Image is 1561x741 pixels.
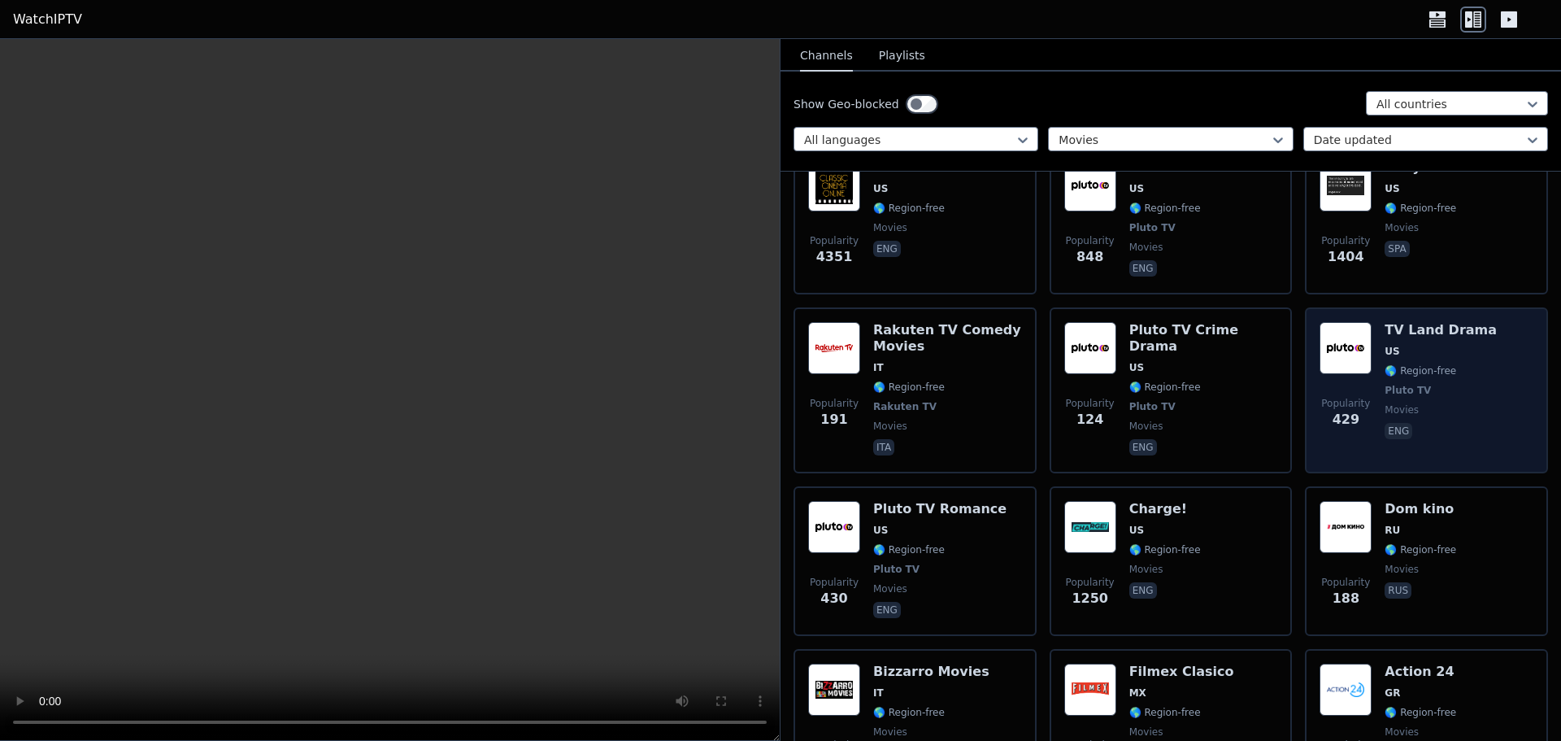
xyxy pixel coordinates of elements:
[873,420,907,433] span: movies
[1066,234,1115,247] span: Popularity
[873,726,907,739] span: movies
[873,524,888,537] span: US
[1385,582,1411,599] p: rus
[810,397,859,410] span: Popularity
[810,234,859,247] span: Popularity
[1385,664,1456,680] h6: Action 24
[1385,501,1456,517] h6: Dom kino
[873,182,888,195] span: US
[873,582,907,595] span: movies
[1064,322,1116,374] img: Pluto TV Crime Drama
[1129,706,1201,719] span: 🌎 Region-free
[1066,397,1115,410] span: Popularity
[1328,247,1364,267] span: 1404
[1385,403,1419,416] span: movies
[1066,576,1115,589] span: Popularity
[13,10,82,29] a: WatchIPTV
[1385,241,1409,257] p: spa
[1321,397,1370,410] span: Popularity
[1129,582,1157,599] p: eng
[1129,563,1163,576] span: movies
[1129,501,1201,517] h6: Charge!
[873,687,884,700] span: IT
[1129,241,1163,254] span: movies
[810,576,859,589] span: Popularity
[1385,364,1456,377] span: 🌎 Region-free
[1129,439,1157,455] p: eng
[800,41,853,72] button: Channels
[1129,182,1144,195] span: US
[879,41,925,72] button: Playlists
[1385,543,1456,556] span: 🌎 Region-free
[1385,706,1456,719] span: 🌎 Region-free
[1320,159,1372,211] img: Sony Canal Novelas
[1064,159,1116,211] img: 70s Cinema
[1129,322,1278,355] h6: Pluto TV Crime Drama
[1333,410,1359,429] span: 429
[873,322,1022,355] h6: Rakuten TV Comedy Movies
[794,96,899,112] label: Show Geo-blocked
[1385,726,1419,739] span: movies
[1129,361,1144,374] span: US
[1320,322,1372,374] img: TV Land Drama
[1072,589,1108,608] span: 1250
[1385,384,1431,397] span: Pluto TV
[1129,687,1146,700] span: MX
[1129,221,1176,234] span: Pluto TV
[1129,420,1163,433] span: movies
[1129,202,1201,215] span: 🌎 Region-free
[1333,589,1359,608] span: 188
[1321,234,1370,247] span: Popularity
[808,322,860,374] img: Rakuten TV Comedy Movies
[1385,563,1419,576] span: movies
[820,589,847,608] span: 430
[1129,543,1201,556] span: 🌎 Region-free
[1385,322,1497,338] h6: TV Land Drama
[873,241,901,257] p: eng
[1129,726,1163,739] span: movies
[873,563,920,576] span: Pluto TV
[873,381,945,394] span: 🌎 Region-free
[820,410,847,429] span: 191
[808,664,860,716] img: Bizzarro Movies
[808,159,860,211] img: Classic Cinema
[873,361,884,374] span: IT
[1320,664,1372,716] img: Action 24
[1385,182,1399,195] span: US
[873,602,901,618] p: eng
[1320,501,1372,553] img: Dom kino
[873,400,937,413] span: Rakuten TV
[1385,423,1412,439] p: eng
[1129,381,1201,394] span: 🌎 Region-free
[1385,687,1400,700] span: GR
[816,247,853,267] span: 4351
[1129,664,1234,680] h6: Filmex Clasico
[1385,345,1399,358] span: US
[873,202,945,215] span: 🌎 Region-free
[873,543,945,556] span: 🌎 Region-free
[1076,247,1103,267] span: 848
[1385,202,1456,215] span: 🌎 Region-free
[873,706,945,719] span: 🌎 Region-free
[873,664,989,680] h6: Bizzarro Movies
[1129,524,1144,537] span: US
[1385,221,1419,234] span: movies
[1321,576,1370,589] span: Popularity
[873,501,1007,517] h6: Pluto TV Romance
[1076,410,1103,429] span: 124
[873,439,894,455] p: ita
[1129,400,1176,413] span: Pluto TV
[1064,664,1116,716] img: Filmex Clasico
[1385,524,1400,537] span: RU
[1129,260,1157,277] p: eng
[1064,501,1116,553] img: Charge!
[873,221,907,234] span: movies
[808,501,860,553] img: Pluto TV Romance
